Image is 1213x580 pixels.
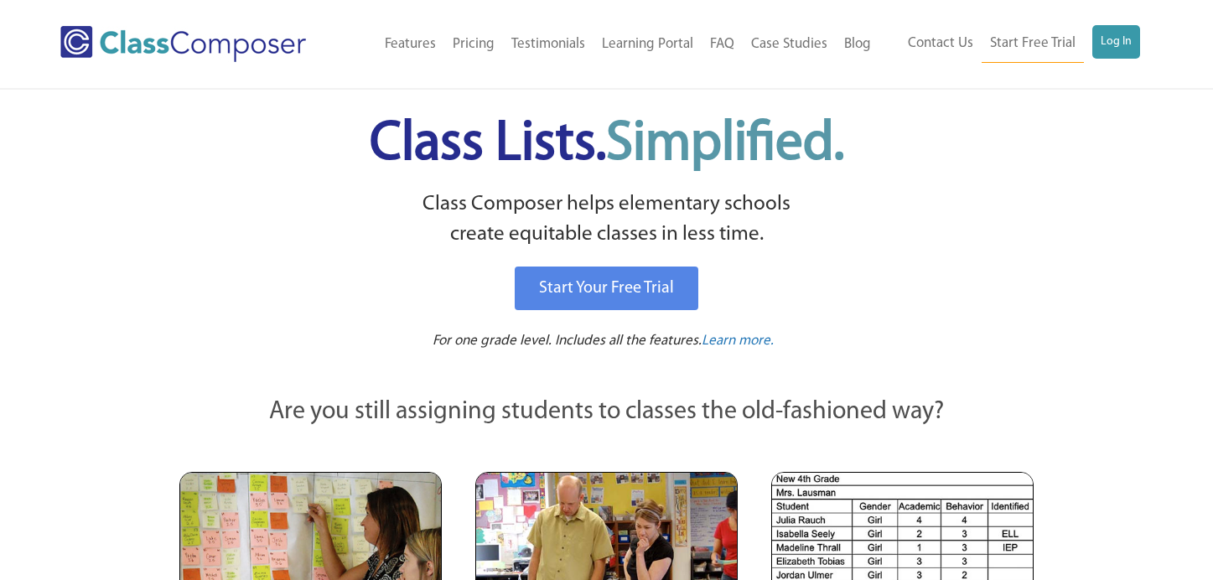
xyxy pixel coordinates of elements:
a: Contact Us [899,25,982,62]
span: Simplified. [606,117,844,172]
span: For one grade level. Includes all the features. [433,334,702,348]
nav: Header Menu [346,26,879,63]
a: Case Studies [743,26,836,63]
nav: Header Menu [879,25,1140,63]
p: Class Composer helps elementary schools create equitable classes in less time. [177,189,1037,251]
a: Testimonials [503,26,594,63]
a: Start Free Trial [982,25,1084,63]
span: Start Your Free Trial [539,280,674,297]
a: FAQ [702,26,743,63]
a: Pricing [444,26,503,63]
img: Class Composer [60,26,306,62]
a: Start Your Free Trial [515,267,698,310]
a: Blog [836,26,879,63]
span: Class Lists. [370,117,844,172]
a: Learning Portal [594,26,702,63]
a: Log In [1092,25,1140,59]
p: Are you still assigning students to classes the old-fashioned way? [179,394,1034,431]
a: Learn more. [702,331,774,352]
a: Features [376,26,444,63]
span: Learn more. [702,334,774,348]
